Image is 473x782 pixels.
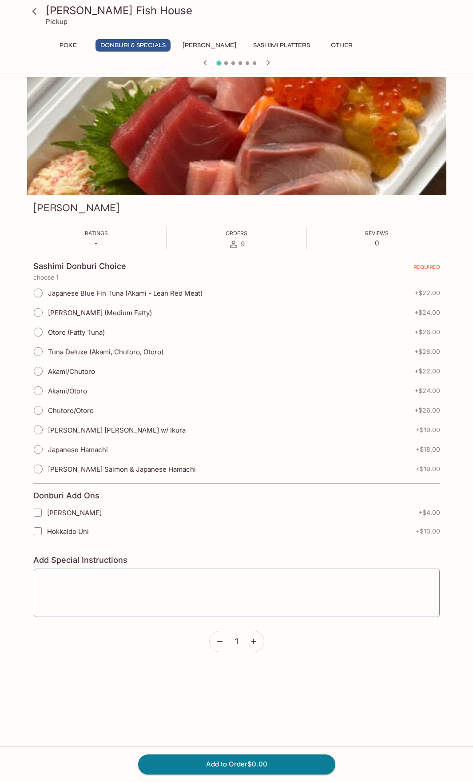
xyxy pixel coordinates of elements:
[33,274,440,281] p: choose 1
[414,387,440,394] span: + $24.00
[138,754,335,774] button: Add to Order$0.00
[33,491,99,501] h4: Donburi Add Ons
[33,555,440,565] h4: Add Special Instructions
[95,39,171,52] button: Donburi & Specials
[47,509,102,517] span: [PERSON_NAME]
[414,289,440,297] span: + $22.00
[418,509,440,516] span: + $4.00
[33,261,126,271] h4: Sashimi Donburi Choice
[365,230,389,237] span: Reviews
[48,387,87,395] span: Akami/Otoro
[416,426,440,433] span: + $19.00
[85,239,108,247] p: -
[416,528,440,535] span: + $10.00
[48,289,203,297] span: Japanese Blue Fin Tuna (Akami - Lean Red Meat)
[48,406,94,415] span: Chutoro/Otoro
[48,309,152,317] span: [PERSON_NAME] (Medium Fatty)
[322,39,362,52] button: Other
[48,328,105,337] span: Otoro (Fatty Tuna)
[235,637,238,646] span: 1
[416,465,440,473] span: + $19.00
[414,329,440,336] span: + $26.00
[46,17,68,26] p: Pickup
[48,39,88,52] button: Poke
[178,39,241,52] button: [PERSON_NAME]
[248,39,315,52] button: Sashimi Platters
[226,230,247,237] span: Orders
[47,527,89,536] span: Hokkaido Uni
[365,239,389,247] p: 0
[241,240,245,248] span: 9
[48,367,95,376] span: Akami/Chutoro
[85,230,108,237] span: Ratings
[48,426,186,434] span: [PERSON_NAME] [PERSON_NAME] w/ Ikura
[33,201,119,215] h3: [PERSON_NAME]
[413,264,440,274] span: REQUIRED
[48,348,163,356] span: Tuna Deluxe (Akami, Chutoro, Otoro)
[414,309,440,316] span: + $24.00
[414,368,440,375] span: + $22.00
[414,407,440,414] span: + $26.00
[416,446,440,453] span: + $18.00
[27,77,446,195] div: Sashimi Donburis
[48,445,108,454] span: Japanese Hamachi
[48,465,196,473] span: [PERSON_NAME] Salmon & Japanese Hamachi
[46,4,443,17] h3: [PERSON_NAME] Fish House
[414,348,440,355] span: + $26.00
